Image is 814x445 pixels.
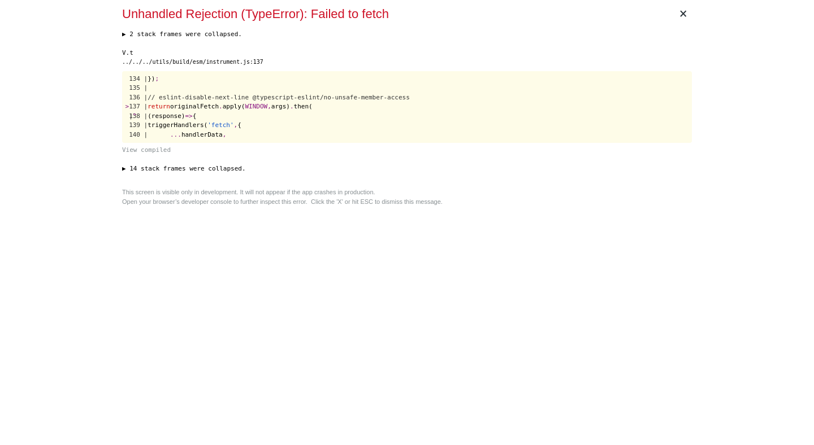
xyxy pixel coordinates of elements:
span: 140 | [129,131,148,138]
span: > [125,103,129,110]
span: 139 | [129,121,148,129]
span: | [129,112,133,120]
span: , [267,103,271,110]
button: View compiled [122,146,692,155]
span: 135 | [129,84,148,91]
span: 136 | [129,94,148,101]
span: triggerHandlers( [148,121,207,129]
span: , [234,121,238,129]
span: { [237,121,241,129]
span: WINDOW [245,103,267,110]
span: ; [155,75,159,82]
span: ../../../utils/build/esm/instrument.js:137 [122,59,263,65]
span: . [219,103,223,110]
span: 137 | [129,103,148,110]
span: . [290,103,294,110]
span: => [185,112,192,120]
span: , [223,131,227,138]
span: 138 | [129,112,148,120]
span: 134 | [129,75,148,82]
span: return [148,103,170,110]
span: // eslint-disable-next-line @typescript-eslint/no-unsafe-member-access [148,94,410,101]
div: This screen is visible only in development. It will not appear if the app crashes in production. ... [122,187,692,206]
button: ▶ 14 stack frames were collapsed. [122,164,692,174]
div: Unhandled Rejection (TypeError): Failed to fetch [122,5,674,23]
span: then( [294,103,313,110]
span: args) [271,103,290,110]
button: ▶ 2 stack frames were collapsed. [122,30,692,40]
span: 'fetch' [207,121,233,129]
span: handlerData [181,131,223,138]
span: originalFetch [170,103,219,110]
span: }) [148,75,155,82]
span: apply( [223,103,245,110]
span: ^ [133,112,137,120]
span: ... [170,131,181,138]
span: { [193,112,197,120]
div: V.t [122,49,692,58]
span: (response) [148,112,185,120]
